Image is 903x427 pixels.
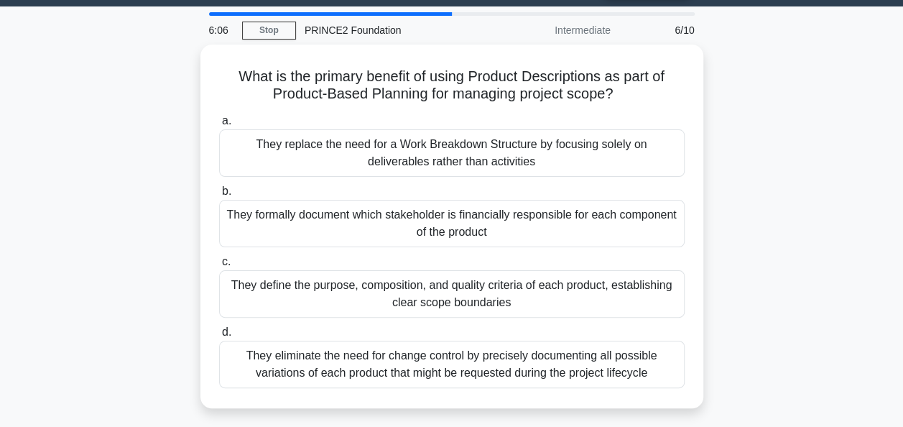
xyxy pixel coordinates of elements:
h5: What is the primary benefit of using Product Descriptions as part of Product-Based Planning for m... [218,68,686,104]
span: d. [222,326,231,338]
a: Stop [242,22,296,40]
span: a. [222,114,231,127]
span: b. [222,185,231,197]
span: c. [222,255,231,267]
div: They formally document which stakeholder is financially responsible for each component of the pro... [219,200,685,247]
div: Intermediate [494,16,619,45]
div: They define the purpose, composition, and quality criteria of each product, establishing clear sc... [219,270,685,318]
div: 6:06 [200,16,242,45]
div: 6/10 [619,16,703,45]
div: PRINCE2 Foundation [296,16,494,45]
div: They replace the need for a Work Breakdown Structure by focusing solely on deliverables rather th... [219,129,685,177]
div: They eliminate the need for change control by precisely documenting all possible variations of ea... [219,341,685,388]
